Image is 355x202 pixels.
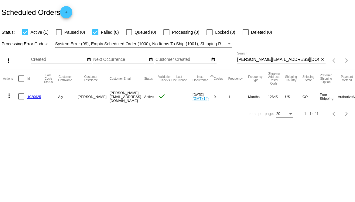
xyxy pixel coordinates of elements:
[158,92,166,100] mat-icon: check
[171,75,187,82] button: Change sorting for LastOccurrenceUtc
[268,88,285,105] mat-cell: 12345
[63,10,70,17] mat-icon: add
[319,57,326,63] button: Clear
[328,54,340,67] button: Previous page
[248,75,262,82] button: Change sorting for FrequencyType
[31,29,49,36] span: Active (1)
[320,57,325,62] mat-icon: close
[93,57,148,62] input: Next Occurrence
[193,96,209,100] a: (GMT+14)
[304,112,319,116] div: 1 - 1 of 1
[158,69,171,88] mat-header-cell: Validation Checks
[228,88,248,105] mat-cell: 1
[193,75,208,82] button: Change sorting for NextOccurrenceUtc
[2,30,15,35] span: Status:
[78,88,110,105] mat-cell: [PERSON_NAME]
[110,88,144,105] mat-cell: [PERSON_NAME][EMAIL_ADDRESS][DOMAIN_NAME]
[211,57,215,62] mat-icon: date_range
[172,29,199,36] span: Processing (0)
[110,77,131,80] button: Change sorting for CustomerEmail
[320,88,338,105] mat-cell: Free Shipping
[44,74,53,84] button: Change sorting for LastProcessingCycleId
[135,29,156,36] span: Queued (0)
[27,95,41,99] a: 1020625
[285,88,302,105] mat-cell: US
[5,92,13,99] mat-icon: more_vert
[149,57,153,62] mat-icon: date_range
[340,54,353,67] button: Next page
[248,88,268,105] mat-cell: Months
[2,41,48,46] span: Processing Error Codes:
[215,29,235,36] span: Locked (0)
[214,88,228,105] mat-cell: 0
[55,40,232,48] mat-select: Filter by Processing Error Codes
[58,88,77,105] mat-cell: Aly
[2,6,72,18] h2: Scheduled Orders
[340,108,353,120] button: Next page
[87,57,91,62] mat-icon: date_range
[320,74,333,84] button: Change sorting for PreferredShippingOption
[144,77,153,80] button: Change sorting for Status
[248,112,274,116] div: Items per page:
[27,77,30,80] button: Change sorting for Id
[101,29,119,36] span: Failed (0)
[285,75,297,82] button: Change sorting for ShippingCountry
[228,77,243,80] button: Change sorting for Frequency
[193,88,214,105] mat-cell: [DATE]
[144,95,154,99] span: Active
[302,75,314,82] button: Change sorting for ShippingState
[251,29,272,36] span: Deleted (0)
[58,75,72,82] button: Change sorting for CustomerFirstName
[155,57,210,62] input: Customer Created
[5,57,12,64] mat-icon: more_vert
[268,72,280,85] button: Change sorting for ShippingPostcode
[214,77,223,80] button: Change sorting for Cycles
[328,108,340,120] button: Previous page
[3,69,18,88] mat-header-cell: Actions
[276,112,280,116] span: 20
[64,29,85,36] span: Paused (0)
[78,75,104,82] button: Change sorting for CustomerLastName
[302,88,320,105] mat-cell: CO
[237,57,319,62] input: Search
[276,112,293,116] mat-select: Items per page:
[31,57,86,62] input: Created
